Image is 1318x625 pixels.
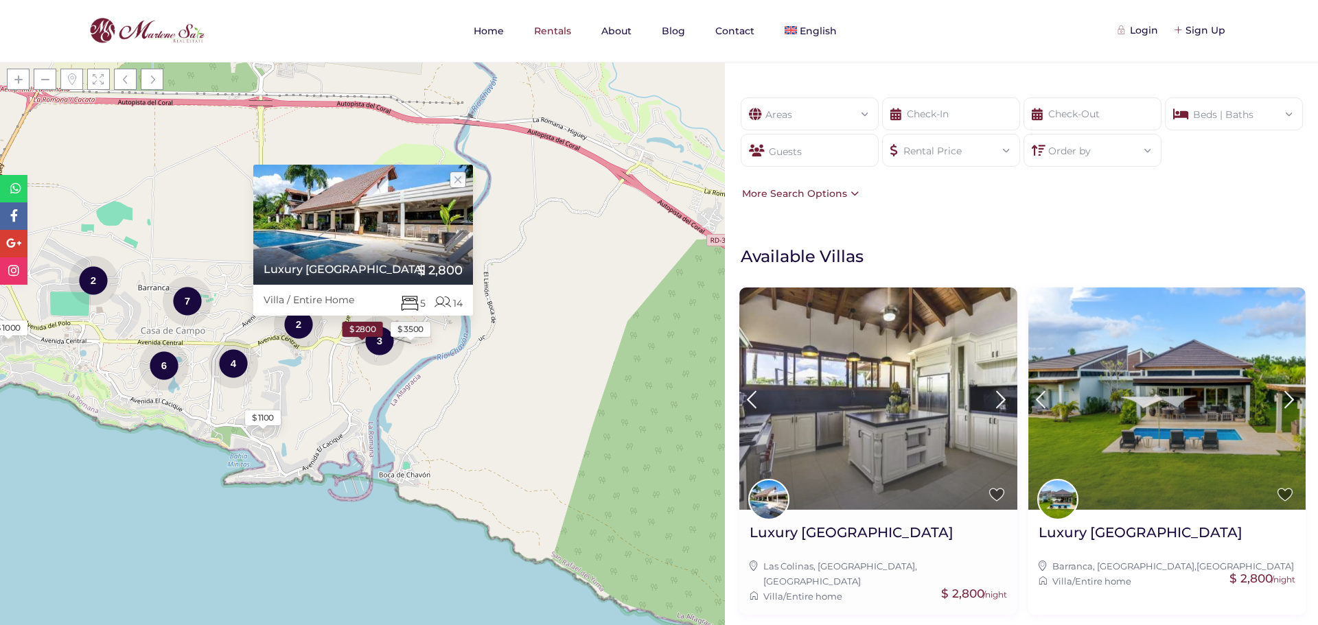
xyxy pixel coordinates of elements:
h2: Luxury [GEOGRAPHIC_DATA] [750,523,953,541]
h2: Luxury [GEOGRAPHIC_DATA] [1039,523,1242,541]
div: 4 [209,338,258,389]
div: 7 [163,275,212,327]
a: [GEOGRAPHIC_DATA] [1196,561,1294,571]
a: Entire home [1075,576,1131,587]
div: $ 1100 [252,412,274,424]
span: 5 [401,293,426,311]
a: Luxury [GEOGRAPHIC_DATA] [750,523,953,552]
div: Guests [741,134,879,167]
div: Villa / Entire Home [253,285,365,316]
span: English [800,25,837,37]
div: Areas [752,98,868,122]
h1: Available Villas [741,246,1311,267]
img: Luxury Villa Cañas [1028,287,1306,509]
a: Villa [1052,576,1072,587]
input: Check-In [882,97,1020,130]
a: Entire home [786,591,842,602]
a: Villa [763,591,783,602]
a: Barranca, [GEOGRAPHIC_DATA] [1052,561,1194,571]
div: $ 2800 [349,323,376,335]
div: 6 [139,340,189,391]
div: / [1039,574,1296,589]
div: Rental Price [893,134,1009,158]
a: [GEOGRAPHIC_DATA] [763,576,861,587]
div: More Search Options [739,186,859,201]
div: , [750,558,1007,589]
div: Sign Up [1175,23,1225,38]
img: logo [86,14,208,47]
a: Luxury [GEOGRAPHIC_DATA] [1039,523,1242,552]
a: Las Colinas, [GEOGRAPHIC_DATA] [763,561,915,571]
span: 14 [434,293,463,311]
div: , [1039,558,1296,574]
div: 2 [274,298,323,350]
div: 2 [69,255,118,306]
div: Beds | Baths [1176,98,1292,122]
a: Luxury [GEOGRAPHIC_DATA] [253,263,440,276]
div: / [750,589,1007,604]
div: Order by [1034,134,1151,158]
input: Check-Out [1024,97,1161,130]
div: $ 3500 [397,323,424,335]
div: Login [1120,23,1158,38]
img: property image [739,287,1017,509]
